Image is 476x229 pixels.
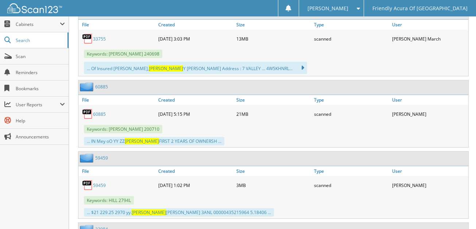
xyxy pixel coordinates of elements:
div: [PERSON_NAME] [390,107,468,121]
span: [PERSON_NAME] [307,6,348,11]
div: 13MB [235,31,313,46]
div: scanned [312,107,390,121]
a: Created [156,20,235,30]
div: [PERSON_NAME] March [390,31,468,46]
span: Keywords: [PERSON_NAME] 240698 [84,50,162,58]
div: scanned [312,31,390,46]
div: ... IN Mey oO YY ZZ FIRST 2 YEARS OF OWNERSH ... [84,137,224,145]
a: 33755 [93,36,106,42]
a: Type [312,20,390,30]
img: scan123-logo-white.svg [7,3,62,13]
span: Cabinets [16,21,60,27]
a: Created [156,166,235,176]
a: 59459 [95,155,108,161]
span: Friendly Acura Of [GEOGRAPHIC_DATA] [372,6,468,11]
a: File [78,20,156,30]
a: File [78,95,156,105]
span: [PERSON_NAME] [149,65,183,72]
div: ... $21 229.25 2970 yy. [PERSON_NAME] 3ANL 00000435215964 5.18406 ... [84,208,274,217]
img: folder2.png [80,82,95,91]
a: Type [312,166,390,176]
a: Size [235,20,313,30]
img: folder2.png [80,153,95,163]
span: Search [16,37,64,43]
div: [DATE] 1:02 PM [156,178,235,192]
div: 21MB [235,107,313,121]
a: 60885 [93,111,106,117]
div: [PERSON_NAME] [390,178,468,192]
span: User Reports [16,102,60,108]
div: scanned [312,178,390,192]
div: 3MB [235,178,313,192]
span: Keywords: [PERSON_NAME] 200710 [84,125,162,133]
img: PDF.png [82,108,93,119]
a: Size [235,95,313,105]
img: PDF.png [82,33,93,44]
a: Size [235,166,313,176]
span: [PERSON_NAME] [125,138,159,144]
img: PDF.png [82,180,93,191]
span: Help [16,118,65,124]
a: 60885 [95,84,108,90]
a: User [390,20,468,30]
a: User [390,166,468,176]
iframe: Chat Widget [440,194,476,229]
a: Created [156,95,235,105]
div: [DATE] 3:03 PM [156,31,235,46]
div: [DATE] 5:15 PM [156,107,235,121]
div: ... Of Insured [PERSON_NAME], Y [PERSON_NAME] Address : 7 VALLEY ... 4W5KHNRL... [84,62,307,74]
a: File [78,166,156,176]
span: [PERSON_NAME] [132,209,166,215]
span: Reminders [16,69,65,76]
span: Keywords: HILL 2794L [84,196,134,205]
a: User [390,95,468,105]
span: Bookmarks [16,85,65,92]
span: Scan [16,53,65,60]
a: 59459 [93,182,106,188]
a: Type [312,95,390,105]
span: Announcements [16,134,65,140]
